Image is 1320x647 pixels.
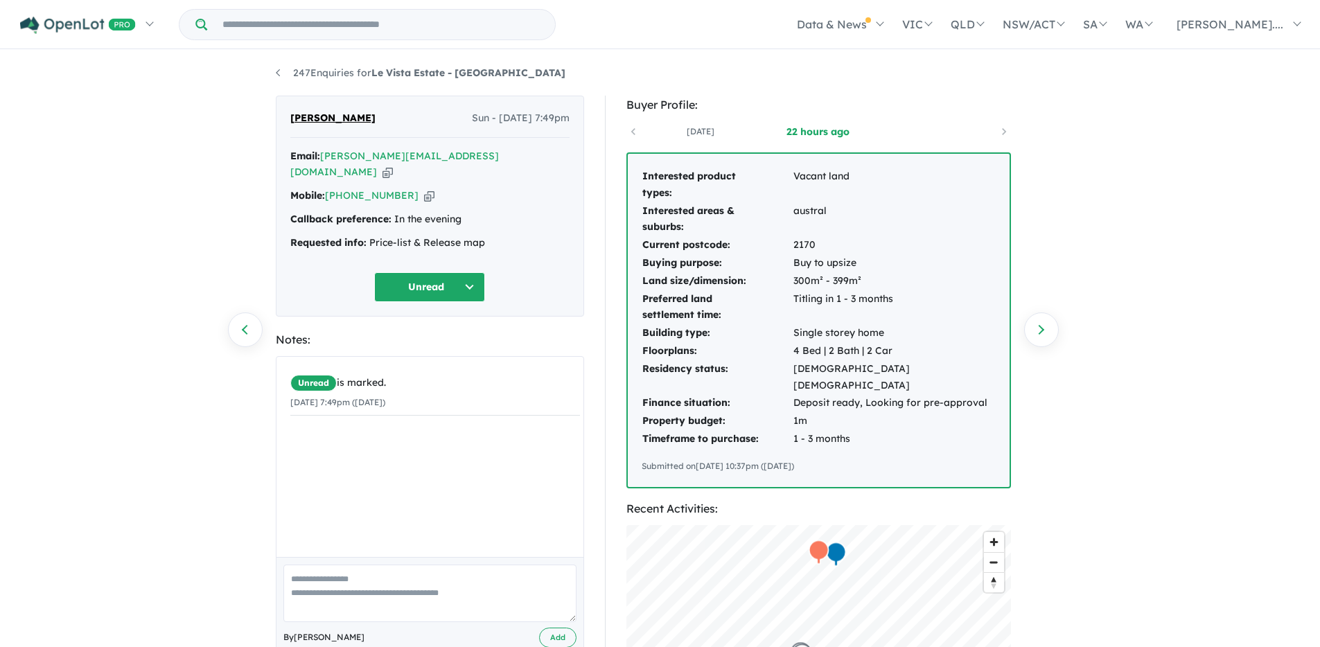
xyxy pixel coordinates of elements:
strong: Requested info: [290,236,367,249]
span: Unread [290,375,337,391]
td: Buy to upsize [793,254,996,272]
span: [PERSON_NAME].... [1177,17,1283,31]
button: Zoom out [984,552,1004,572]
td: Buying purpose: [642,254,793,272]
nav: breadcrumb [276,65,1045,82]
td: austral [793,202,996,237]
a: 22 hours ago [759,125,877,139]
div: Price-list & Release map [290,235,570,251]
div: Notes: [276,330,584,349]
td: Residency status: [642,360,793,395]
span: [PERSON_NAME] [290,110,376,127]
button: Reset bearing to north [984,572,1004,592]
small: [DATE] 7:49pm ([DATE]) [290,397,385,407]
span: Reset bearing to north [984,573,1004,592]
td: Deposit ready, Looking for pre-approval [793,394,996,412]
td: Preferred land settlement time: [642,290,793,325]
td: Interested areas & suburbs: [642,202,793,237]
div: is marked. [290,375,580,391]
div: Map marker [808,539,829,565]
td: Single storey home [793,324,996,342]
td: [DEMOGRAPHIC_DATA] [DEMOGRAPHIC_DATA] [793,360,996,395]
button: Copy [382,165,393,179]
div: Submitted on [DATE] 10:37pm ([DATE]) [642,459,996,473]
a: 247Enquiries forLe Vista Estate - [GEOGRAPHIC_DATA] [276,67,565,79]
td: Timeframe to purchase: [642,430,793,448]
a: [PHONE_NUMBER] [325,189,419,202]
div: Buyer Profile: [626,96,1011,114]
td: Land size/dimension: [642,272,793,290]
td: 1m [793,412,996,430]
span: Zoom out [984,553,1004,572]
a: [PERSON_NAME][EMAIL_ADDRESS][DOMAIN_NAME] [290,150,499,179]
strong: Mobile: [290,189,325,202]
td: Titling in 1 - 3 months [793,290,996,325]
div: Recent Activities: [626,499,1011,518]
td: Finance situation: [642,394,793,412]
td: 300m² - 399m² [793,272,996,290]
td: Vacant land [793,168,996,202]
td: 1 - 3 months [793,430,996,448]
div: Map marker [825,541,846,567]
td: Building type: [642,324,793,342]
td: Interested product types: [642,168,793,202]
div: In the evening [290,211,570,228]
button: Zoom in [984,532,1004,552]
input: Try estate name, suburb, builder or developer [210,10,552,39]
strong: Email: [290,150,320,162]
button: Copy [424,188,434,203]
td: Current postcode: [642,236,793,254]
span: By [PERSON_NAME] [283,630,364,644]
strong: Le Vista Estate - [GEOGRAPHIC_DATA] [371,67,565,79]
td: 4 Bed | 2 Bath | 2 Car [793,342,996,360]
span: Sun - [DATE] 7:49pm [472,110,570,127]
td: Property budget: [642,412,793,430]
td: Floorplans: [642,342,793,360]
td: 2170 [793,236,996,254]
button: Unread [374,272,485,302]
strong: Callback preference: [290,213,391,225]
img: Openlot PRO Logo White [20,17,136,34]
a: [DATE] [642,125,759,139]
